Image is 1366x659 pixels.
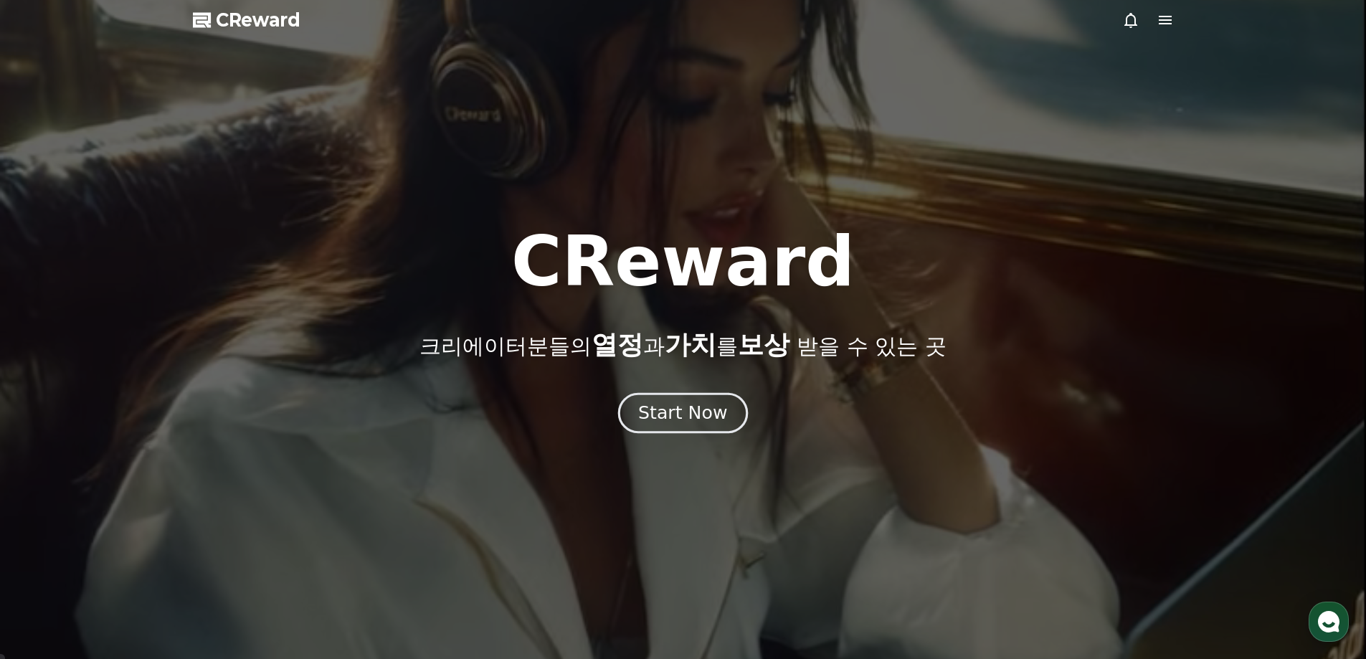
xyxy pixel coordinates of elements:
a: Start Now [621,408,745,422]
a: 설정 [185,455,275,490]
span: 대화 [131,477,148,488]
span: 가치 [665,330,716,359]
span: 홈 [45,476,54,488]
span: 열정 [592,330,643,359]
span: 보상 [738,330,789,359]
a: 대화 [95,455,185,490]
span: CReward [216,9,300,32]
span: 설정 [222,476,239,488]
a: 홈 [4,455,95,490]
h1: CReward [511,227,855,296]
a: CReward [193,9,300,32]
p: 크리에이터분들의 과 를 받을 수 있는 곳 [419,331,946,359]
button: Start Now [618,392,748,433]
div: Start Now [638,401,727,425]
